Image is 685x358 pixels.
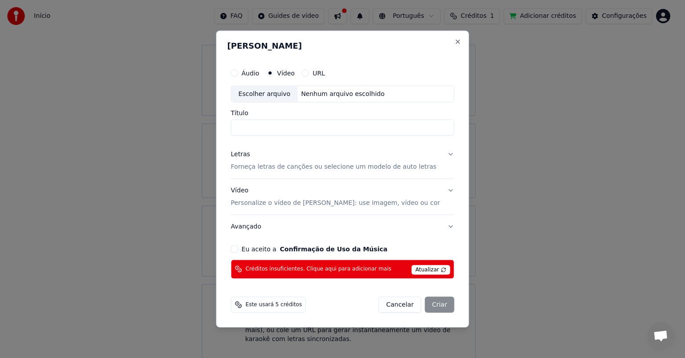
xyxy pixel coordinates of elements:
[313,70,325,76] label: URL
[297,90,388,99] div: Nenhum arquivo escolhido
[231,186,440,208] div: Vídeo
[231,179,454,215] button: VídeoPersonalize o vídeo de [PERSON_NAME]: use imagem, vídeo ou cor
[242,70,260,76] label: Áudio
[379,296,421,312] button: Cancelar
[231,198,440,207] p: Personalize o vídeo de [PERSON_NAME]: use imagem, vídeo ou cor
[280,246,388,252] button: Eu aceito a
[231,110,454,116] label: Título
[246,266,392,273] span: Créditos insuficientes. Clique aqui para adicionar mais
[231,215,454,238] button: Avançado
[242,246,388,252] label: Eu aceito a
[246,301,302,308] span: Este usará 5 créditos
[277,70,295,76] label: Vídeo
[412,265,450,275] span: Atualizar
[231,150,250,159] div: Letras
[231,162,437,171] p: Forneça letras de canções ou selecione um modelo de auto letras
[227,42,458,50] h2: [PERSON_NAME]
[231,86,298,102] div: Escolher arquivo
[231,143,454,179] button: LetrasForneça letras de canções ou selecione um modelo de auto letras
